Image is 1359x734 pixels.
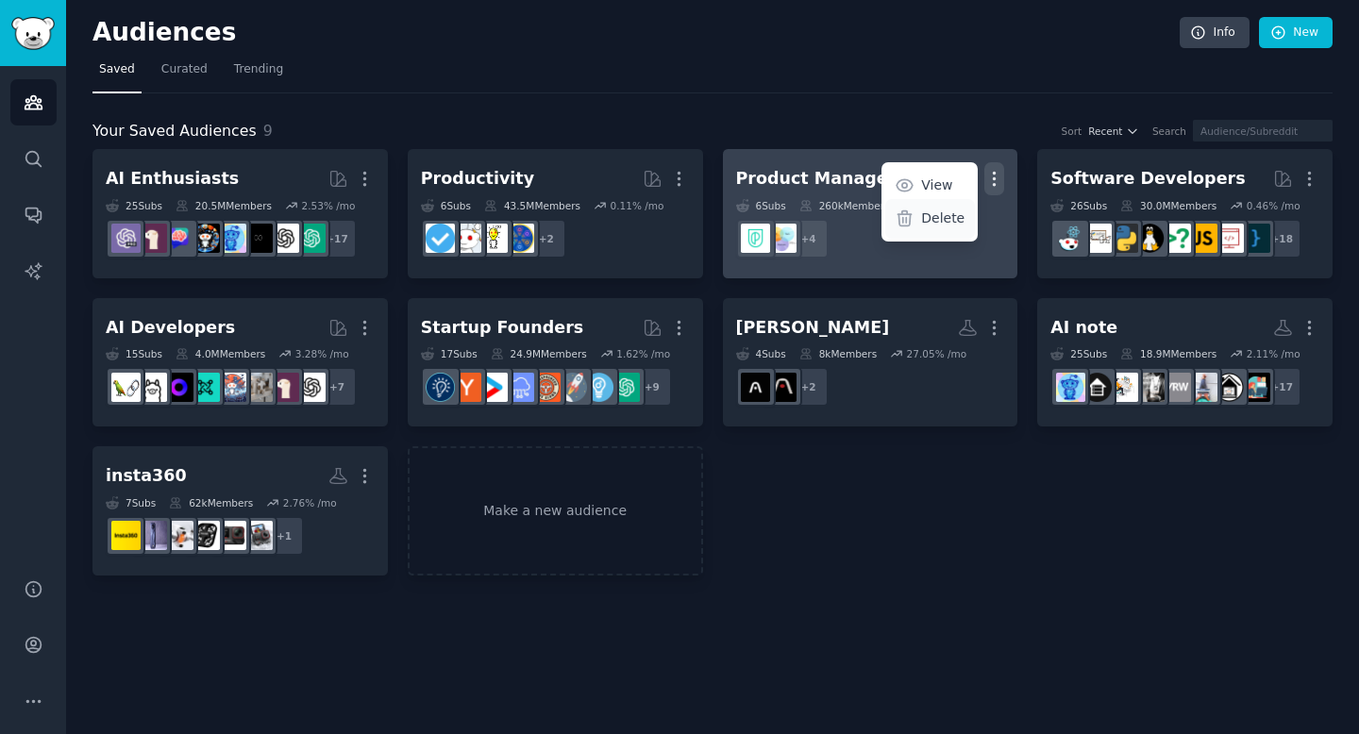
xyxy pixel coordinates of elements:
div: 0.46 % /mo [1247,199,1300,212]
a: Info [1180,17,1250,49]
h2: Audiences [92,18,1180,48]
img: RemoteWorkFromHome [1188,373,1217,402]
a: Saved [92,55,142,93]
a: AI note25Subs18.9MMembers2.11% /mo+17WorkFromHomeClubWFHRemoteWorkFromHomeremoteworkingRemoteWork... [1037,298,1333,427]
img: PLAUDAI [741,373,770,402]
span: Saved [99,61,135,78]
img: LocalLLaMA [138,224,167,253]
img: LLMDevs [191,373,220,402]
div: 6 Sub s [736,199,786,212]
img: LangChain [111,373,141,402]
img: cscareerquestions [1162,224,1191,253]
span: Trending [234,61,283,78]
a: New [1259,17,1333,49]
img: artificial [217,224,246,253]
img: startups [558,373,587,402]
div: AI Developers [106,316,235,340]
img: Entrepreneurship [426,373,455,402]
img: RemoteJobs [1109,373,1138,402]
img: ProductManagement [767,224,797,253]
div: Productivity [421,167,534,191]
img: Insta360AcePro [243,521,273,550]
span: Your Saved Audiences [92,120,257,143]
img: webdev [1215,224,1244,253]
a: Software Developers26Subs30.0MMembers0.46% /mo+18programmingwebdevjavascriptcscareerquestionslinu... [1037,149,1333,278]
div: 7 Sub s [106,496,156,509]
a: Curated [155,55,214,93]
span: Recent [1088,125,1122,138]
div: 4 Sub s [736,347,786,360]
div: 8k Members [799,347,877,360]
div: 25 Sub s [106,199,162,212]
img: Insta360AcePro2 [217,521,246,550]
span: 9 [263,122,273,140]
div: 4.0M Members [176,347,265,360]
img: aiArt [191,224,220,253]
img: ollama [138,373,167,402]
img: Entrepreneur [584,373,613,402]
img: OpenAI [270,224,299,253]
div: Product Managers [736,167,906,191]
div: 30.0M Members [1120,199,1216,212]
img: reactjs [1056,224,1085,253]
img: Insta360Drones [191,521,220,550]
img: LocalLLM [164,373,193,402]
div: 6 Sub s [421,199,471,212]
img: lifehacks [478,224,508,253]
div: 20.5M Members [176,199,272,212]
div: Search [1152,125,1186,138]
div: 15 Sub s [106,347,162,360]
img: WFH [1215,373,1244,402]
img: ChatGPTPro [111,224,141,253]
div: 27.05 % /mo [907,347,967,360]
div: + 7 [317,367,357,407]
div: 1.62 % /mo [616,347,670,360]
img: ycombinator [452,373,481,402]
input: Audience/Subreddit [1193,120,1333,142]
img: startup [478,373,508,402]
img: PlaudNote [767,373,797,402]
img: ChatGPT [611,373,640,402]
a: Trending [227,55,290,93]
img: programming [1241,224,1270,253]
p: Delete [921,209,965,228]
img: learnpython [1082,224,1112,253]
div: Startup Founders [421,316,583,340]
a: Product ManagersViewDelete6Subs260kMembers2.43% /mo+4ProductManagementProductMgmt [723,149,1018,278]
div: insta360 [106,464,187,488]
img: SaaS [505,373,534,402]
div: + 17 [1262,367,1301,407]
a: [PERSON_NAME]4Subs8kMembers27.05% /mo+2PlaudNotePLAUDAI [723,298,1018,427]
img: EntrepreneurRideAlong [531,373,561,402]
img: ProductMgmt [741,224,770,253]
img: productivity [452,224,481,253]
img: LocalLLaMA [270,373,299,402]
div: 2.53 % /mo [301,199,355,212]
img: ArtificialInteligence [243,224,273,253]
div: + 17 [317,219,357,259]
span: Curated [161,61,208,78]
div: 2.76 % /mo [283,496,337,509]
a: Productivity6Subs43.5MMembers0.11% /mo+2LifeProTipslifehacksproductivitygetdisciplined [408,149,703,278]
p: View [921,175,952,195]
div: 2.11 % /mo [1247,347,1300,360]
img: javascript [1188,224,1217,253]
img: AI_Agents [217,373,246,402]
div: + 4 [789,219,829,259]
img: ChatGPTCoding [243,373,273,402]
div: Software Developers [1050,167,1245,191]
img: selfhosted [1082,373,1112,402]
button: Recent [1088,125,1139,138]
div: 260k Members [799,199,890,212]
img: remoteworking [1162,373,1191,402]
div: AI Enthusiasts [106,167,239,191]
img: Python [1109,224,1138,253]
div: Sort [1062,125,1082,138]
div: 3.28 % /mo [295,347,349,360]
img: OpenAI [296,373,326,402]
img: getdisciplined [426,224,455,253]
img: 360Cameras [138,521,167,550]
a: Startup Founders17Subs24.9MMembers1.62% /mo+9ChatGPTEntrepreneurstartupsEntrepreneurRideAlongSaaS... [408,298,703,427]
img: ChatGPT [296,224,326,253]
div: + 1 [264,516,304,556]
